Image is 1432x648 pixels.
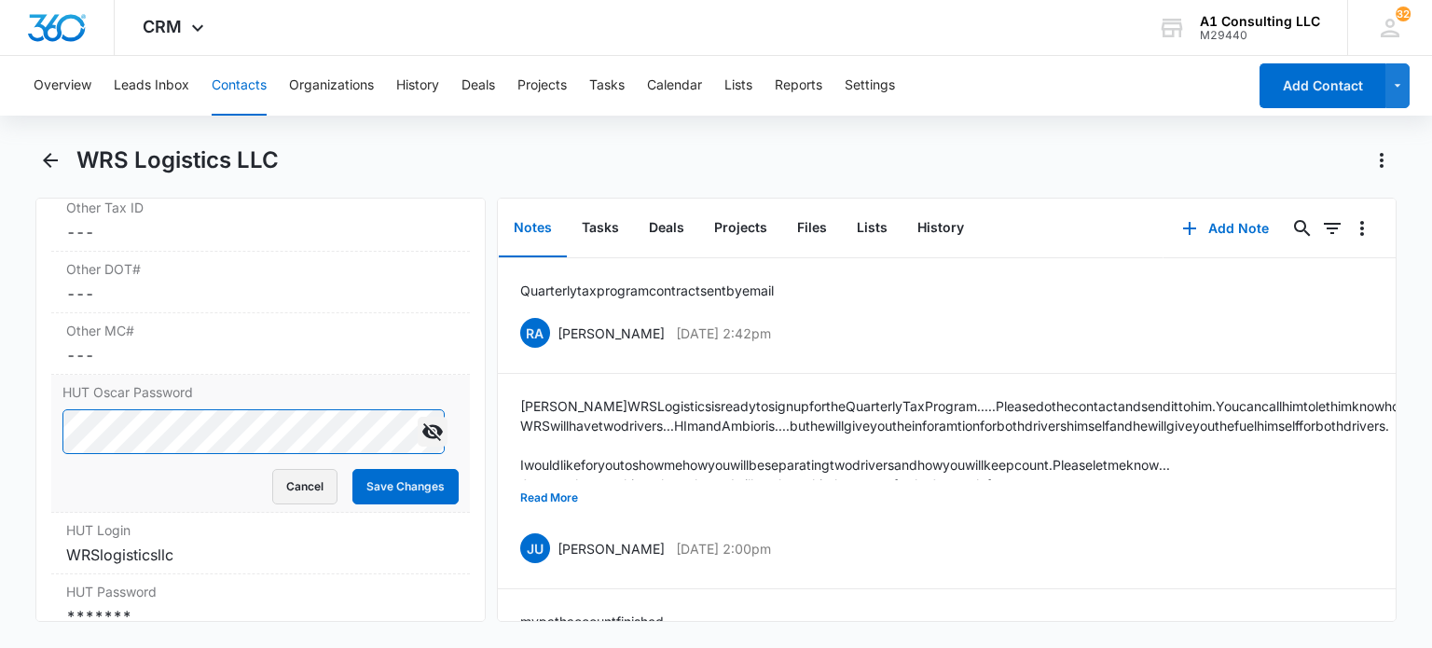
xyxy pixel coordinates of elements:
button: Overflow Menu [1347,214,1377,243]
dd: --- [66,221,454,243]
span: CRM [143,17,182,36]
button: Cancel [272,469,337,504]
h1: WRS Logistics LLC [76,146,279,174]
button: Tasks [589,56,625,116]
button: Reports [775,56,822,116]
button: Actions [1367,145,1397,175]
p: [DATE] 2:42pm [676,324,771,343]
div: Other MC#--- [51,313,469,375]
span: JU [520,533,550,563]
button: Organizations [289,56,374,116]
label: HUT Oscar Password [62,382,458,402]
p: mypath account finished [520,612,664,631]
label: Other Tax ID [66,198,454,217]
button: Projects [517,56,567,116]
label: HUT Password [66,582,454,601]
button: History [396,56,439,116]
button: Settings [845,56,895,116]
p: [DATE] 2:00pm [676,539,771,558]
div: account name [1200,14,1320,29]
span: 32 [1396,7,1411,21]
button: Lists [842,200,902,257]
button: History [902,200,979,257]
dd: --- [66,283,454,305]
div: account id [1200,29,1320,42]
button: Hide [418,417,447,447]
p: [PERSON_NAME] [558,324,665,343]
button: Overview [34,56,91,116]
button: Files [782,200,842,257]
button: Deals [461,56,495,116]
label: Other DOT# [66,259,454,279]
button: Projects [699,200,782,257]
p: [PERSON_NAME] [558,539,665,558]
button: Calendar [647,56,702,116]
label: Other MC# [66,321,454,340]
div: WRSlogisticsllc [66,544,454,566]
button: Add Note [1163,206,1287,251]
div: Other Tax ID--- [51,190,469,252]
button: Notes [499,200,567,257]
p: Quarterly tax program contract sent by email [520,281,774,300]
button: Leads Inbox [114,56,189,116]
div: Other DOT#--- [51,252,469,313]
button: Back [35,145,64,175]
dd: --- [66,344,454,366]
button: Search... [1287,214,1317,243]
span: RA [520,318,550,348]
button: Tasks [567,200,634,257]
button: Lists [724,56,752,116]
button: Save Changes [352,469,459,504]
button: Contacts [212,56,267,116]
div: HUT LoginWRSlogisticsllc [51,513,469,574]
button: Deals [634,200,699,257]
label: HUT Login [66,520,454,540]
div: notifications count [1396,7,1411,21]
button: Read More [520,480,578,516]
button: Filters [1317,214,1347,243]
button: Add Contact [1260,63,1385,108]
